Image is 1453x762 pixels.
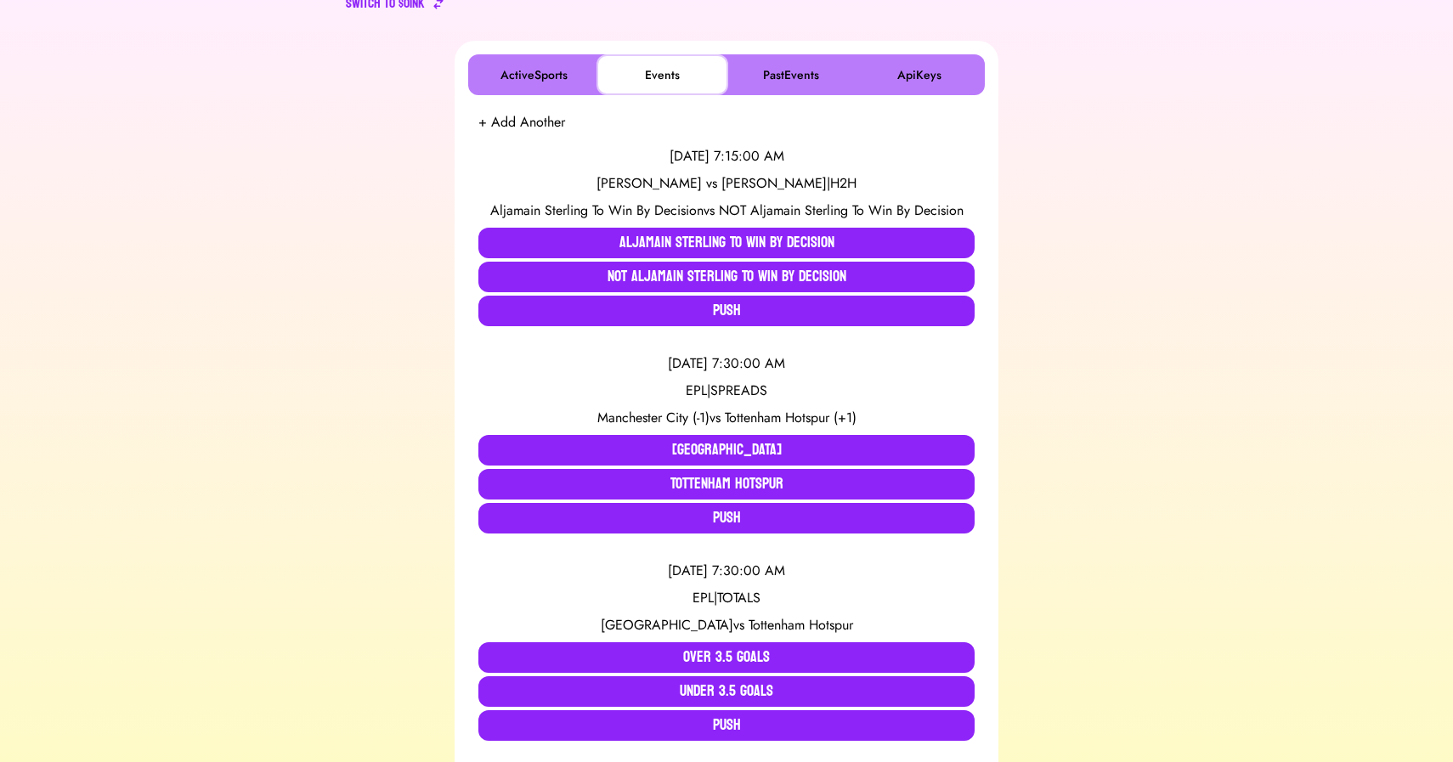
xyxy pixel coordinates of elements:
button: ApiKeys [857,58,981,92]
button: Push [478,710,975,741]
button: Events [600,58,725,92]
div: [DATE] 7:30:00 AM [478,353,975,374]
button: Under 3.5 Goals [478,676,975,707]
button: + Add Another [478,112,565,133]
div: [PERSON_NAME] vs [PERSON_NAME] | H2H [478,173,975,194]
div: vs [478,408,975,428]
button: ActiveSports [472,58,596,92]
div: EPL | SPREADS [478,381,975,401]
button: NOT Aljamain Sterling To Win By Decision [478,262,975,292]
button: Over 3.5 Goals [478,642,975,673]
button: [GEOGRAPHIC_DATA] [478,435,975,466]
div: vs [478,200,975,221]
span: [GEOGRAPHIC_DATA] [601,615,733,635]
button: Aljamain Sterling To Win By Decision [478,228,975,258]
span: Aljamain Sterling To Win By Decision [490,200,704,220]
div: EPL | TOTALS [478,588,975,608]
span: Tottenham Hotspur (+1) [725,408,857,427]
span: NOT Aljamain Sterling To Win By Decision [719,200,964,220]
span: Tottenham Hotspur [749,615,853,635]
button: Push [478,503,975,533]
div: vs [478,615,975,635]
button: PastEvents [728,58,853,92]
span: Manchester City (-1) [597,408,710,427]
div: [DATE] 7:15:00 AM [478,146,975,167]
button: Tottenham Hotspur [478,469,975,500]
button: Push [478,296,975,326]
div: [DATE] 7:30:00 AM [478,561,975,581]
